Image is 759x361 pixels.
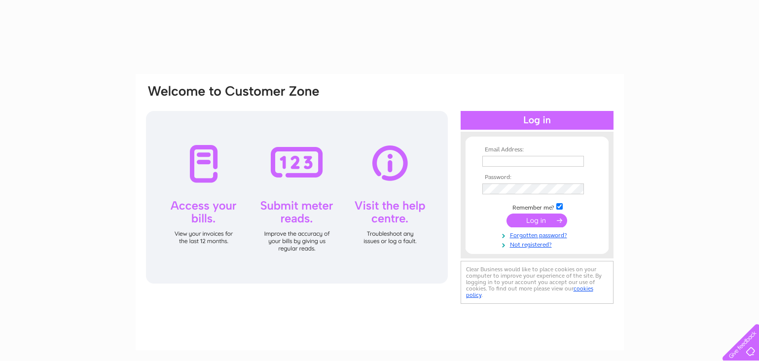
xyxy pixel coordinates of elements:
a: Forgotten password? [482,230,594,239]
a: Not registered? [482,239,594,249]
th: Password: [480,174,594,181]
div: Clear Business would like to place cookies on your computer to improve your experience of the sit... [461,261,614,304]
td: Remember me? [480,202,594,212]
input: Submit [506,214,567,227]
a: cookies policy [466,285,593,298]
th: Email Address: [480,146,594,153]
